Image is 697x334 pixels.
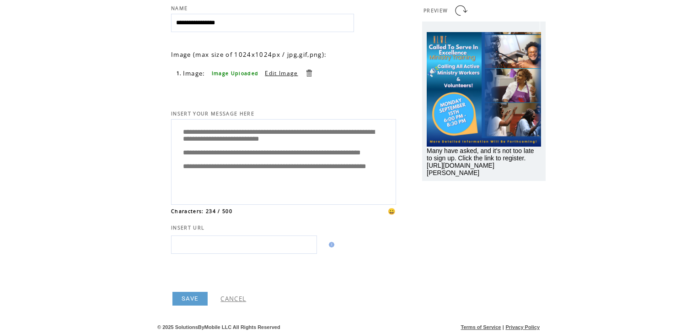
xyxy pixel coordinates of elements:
[265,69,298,77] a: Edit Image
[388,207,396,215] span: 😀
[220,295,246,303] a: CANCEL
[157,324,280,330] span: © 2025 SolutionsByMobile LLC All Rights Reserved
[305,69,313,77] a: Delete this item
[183,69,205,77] span: Image:
[172,292,208,306] a: SAVE
[427,147,534,176] span: Many have asked, and it's not too late to sign up. Click the link to register. [URL][DOMAIN_NAME]...
[171,50,327,59] span: Image (max size of 1024x1024px / jpg,gif,png):
[212,70,259,77] span: Image Uploaded
[326,242,334,247] img: help.gif
[171,110,254,117] span: INSERT YOUR MESSAGE HERE
[177,70,182,77] span: 1.
[171,5,188,11] span: NAME
[503,324,504,330] span: |
[171,224,204,231] span: INSERT URL
[171,208,232,214] span: Characters: 234 / 500
[505,324,540,330] a: Privacy Policy
[424,7,448,14] span: PREVIEW
[461,324,501,330] a: Terms of Service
